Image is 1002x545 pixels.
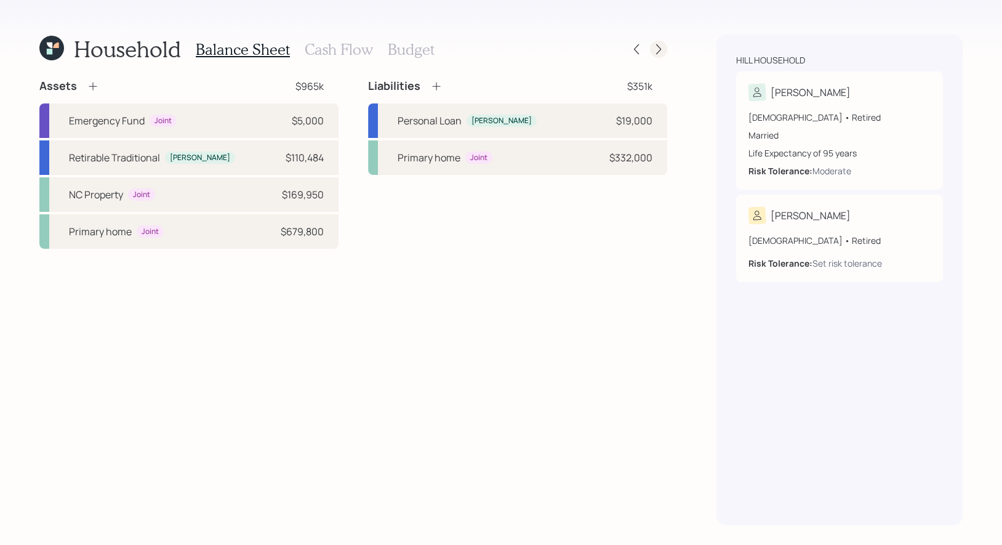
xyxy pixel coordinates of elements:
[74,36,181,62] h1: Household
[398,150,460,165] div: Primary home
[368,79,420,93] h4: Liabilities
[388,41,435,59] h3: Budget
[748,165,812,177] b: Risk Tolerance:
[748,111,931,124] div: [DEMOGRAPHIC_DATA] • Retired
[748,234,931,247] div: [DEMOGRAPHIC_DATA] • Retired
[69,150,160,165] div: Retirable Traditional
[470,153,487,163] div: Joint
[281,224,324,239] div: $679,800
[196,41,290,59] h3: Balance Sheet
[282,187,324,202] div: $169,950
[69,187,123,202] div: NC Property
[748,129,931,142] div: Married
[305,41,373,59] h3: Cash Flow
[609,150,652,165] div: $332,000
[133,190,150,200] div: Joint
[616,113,652,128] div: $19,000
[292,113,324,128] div: $5,000
[286,150,324,165] div: $110,484
[736,54,805,67] div: Hill household
[69,113,145,128] div: Emergency Fund
[812,257,882,270] div: Set risk tolerance
[39,79,77,93] h4: Assets
[748,257,812,269] b: Risk Tolerance:
[69,224,132,239] div: Primary home
[142,227,159,237] div: Joint
[627,79,652,94] div: $351k
[771,85,851,100] div: [PERSON_NAME]
[771,208,851,223] div: [PERSON_NAME]
[748,147,931,159] div: Life Expectancy of 95 years
[295,79,324,94] div: $965k
[170,153,230,163] div: [PERSON_NAME]
[398,113,462,128] div: Personal Loan
[812,164,851,177] div: Moderate
[154,116,172,126] div: Joint
[471,116,532,126] div: [PERSON_NAME]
